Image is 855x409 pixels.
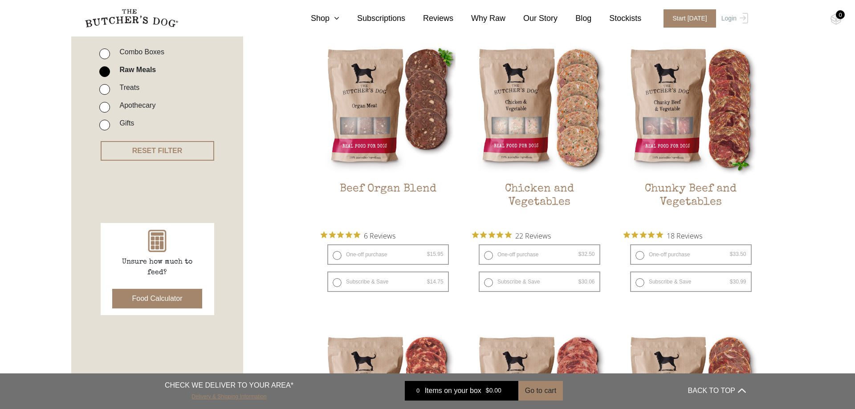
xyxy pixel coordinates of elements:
[115,117,134,129] label: Gifts
[321,40,456,224] a: Beef Organ BlendBeef Organ Blend
[453,12,505,24] a: Why Raw
[578,251,595,257] bdi: 32.50
[427,279,430,285] span: $
[515,229,551,242] span: 22 Reviews
[321,229,395,242] button: Rated 5 out of 5 stars from 6 reviews. Jump to reviews.
[667,229,702,242] span: 18 Reviews
[405,381,518,401] a: 0 Items on your box $0.00
[165,380,293,391] p: CHECK WE DELIVER TO YOUR AREA*
[578,279,582,285] span: $
[112,289,203,308] button: Food Calculator
[472,40,607,175] img: Chicken and Vegetables
[486,387,489,394] span: $
[505,12,558,24] a: Our Story
[115,64,156,76] label: Raw Meals
[101,141,214,161] button: RESET FILTER
[427,251,444,257] bdi: 15.95
[730,251,733,257] span: $
[115,81,139,93] label: Treats
[578,251,582,257] span: $
[623,40,758,224] a: Chunky Beef and VegetablesChunky Beef and Vegetables
[688,380,746,401] button: BACK TO TOP
[836,10,845,19] div: 0
[472,182,607,224] h2: Chicken and Vegetables
[730,279,733,285] span: $
[719,9,748,28] a: Login
[623,40,758,175] img: Chunky Beef and Vegetables
[479,271,600,292] label: Subscribe & Save
[427,251,430,257] span: $
[327,244,449,265] label: One-off purchase
[730,251,746,257] bdi: 33.50
[730,279,746,285] bdi: 30.99
[339,12,405,24] a: Subscriptions
[115,46,164,58] label: Combo Boxes
[578,279,595,285] bdi: 30.06
[472,229,551,242] button: Rated 4.9 out of 5 stars from 22 reviews. Jump to reviews.
[623,229,702,242] button: Rated 5 out of 5 stars from 18 reviews. Jump to reviews.
[425,385,481,396] span: Items on your box
[558,12,591,24] a: Blog
[115,99,155,111] label: Apothecary
[411,386,425,395] div: 0
[113,257,202,278] p: Unsure how much to feed?
[664,9,716,28] span: Start [DATE]
[630,244,752,265] label: One-off purchase
[518,381,563,401] button: Go to cart
[321,182,456,224] h2: Beef Organ Blend
[831,13,842,25] img: TBD_Cart-Empty.png
[191,391,266,400] a: Delivery & Shipping Information
[321,40,456,175] img: Beef Organ Blend
[364,229,395,242] span: 6 Reviews
[293,12,339,24] a: Shop
[591,12,641,24] a: Stockists
[486,387,501,394] bdi: 0.00
[623,182,758,224] h2: Chunky Beef and Vegetables
[405,12,453,24] a: Reviews
[655,9,719,28] a: Start [DATE]
[427,279,444,285] bdi: 14.75
[479,244,600,265] label: One-off purchase
[327,271,449,292] label: Subscribe & Save
[472,40,607,224] a: Chicken and VegetablesChicken and Vegetables
[630,271,752,292] label: Subscribe & Save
